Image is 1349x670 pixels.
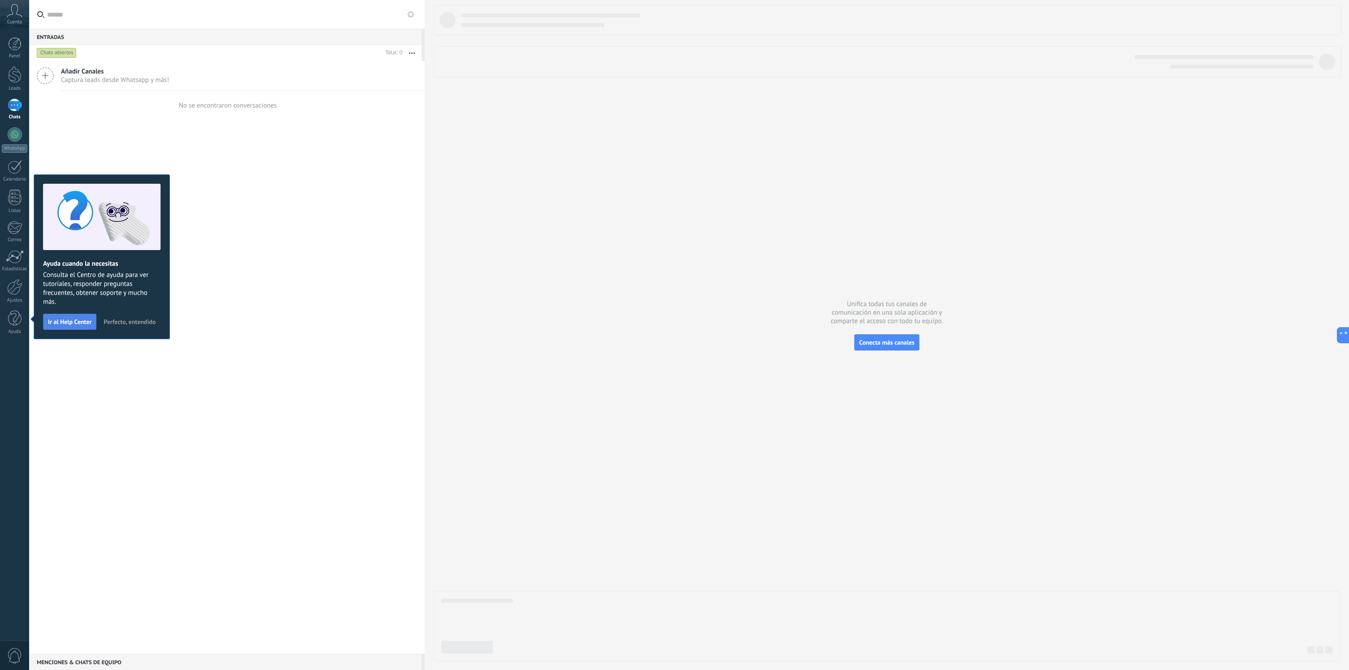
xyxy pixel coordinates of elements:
button: Ir al Help Center [43,314,96,330]
span: Ir al Help Center [48,319,91,325]
span: Consulta el Centro de ayuda para ver tutoriales, responder preguntas frecuentes, obtener soporte ... [43,271,161,307]
span: Añadir Canales [61,67,169,76]
div: Leads [2,86,28,91]
div: Ajustes [2,298,28,303]
div: Entradas [29,29,422,45]
div: Chats abiertos [37,48,77,58]
h2: Ayuda cuando la necesitas [43,259,161,268]
div: Calendario [2,177,28,182]
button: Perfecto, entendido [100,315,160,329]
div: Estadísticas [2,266,28,272]
span: Perfecto, entendido [104,319,156,325]
span: Conecta más canales [859,338,914,346]
div: Correo [2,237,28,243]
div: Panel [2,53,28,59]
div: Ayuda [2,329,28,335]
div: Listas [2,208,28,214]
div: WhatsApp [2,144,27,153]
div: Total: 0 [382,48,402,57]
button: Conecta más canales [854,334,919,350]
div: No se encontraron conversaciones [179,101,277,110]
div: Chats [2,114,28,120]
span: Captura leads desde Whatsapp y más! [61,76,169,84]
div: Menciones & Chats de equipo [29,654,422,670]
span: Cuenta [7,19,22,25]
